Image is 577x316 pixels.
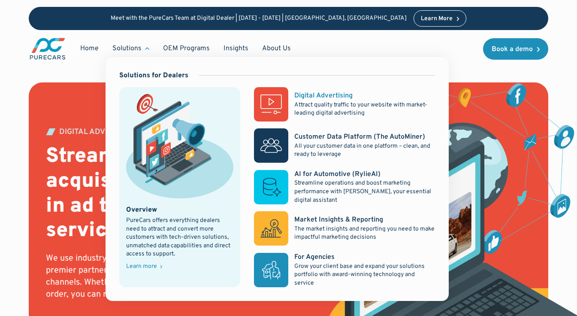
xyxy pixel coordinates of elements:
p: Streamline operations and boost marketing performance with [PERSON_NAME], your essential digital ... [294,179,435,204]
div: Market Insights & Reporting [294,215,383,225]
p: Meet with the PureCars Team at Digital Dealer | [DATE] - [DATE] | [GEOGRAPHIC_DATA], [GEOGRAPHIC_... [111,15,407,22]
div: Digital Advertising [294,91,353,100]
a: Insights [217,40,255,57]
h2: Streamline your customer acquisition with the latest in ad technology and full-service support [46,145,323,243]
nav: Solutions [106,57,449,301]
a: OEM Programs [156,40,217,57]
div: DIGITAL ADVERTISING [59,128,139,136]
p: We use industry-leading data solutions, the latest ad technology and premier partnerships to get ... [46,252,323,301]
p: The market insights and reporting you need to make impactful marketing decisions [294,225,435,242]
a: Book a demo [483,38,548,60]
div: Book a demo [492,46,533,53]
div: Solutions [112,44,142,53]
div: For Agencies [294,252,335,262]
a: Learn More [414,10,467,27]
div: Learn more [126,264,157,270]
div: AI for Automotive (RylieAI) [294,170,381,179]
a: Digital AdvertisingAttract quality traffic to your website with market-leading digital advertising [254,87,435,122]
p: Grow your client base and expand your solutions portfolio with award-winning technology and service [294,262,435,288]
div: Overview [126,205,157,215]
div: Customer Data Platform (The AutoMiner) [294,132,425,142]
img: purecars logo [29,37,66,61]
a: main [29,37,66,61]
div: PureCars offers everything dealers need to attract and convert more customers with tech-driven so... [126,216,233,258]
a: marketing illustration showing social media channels and campaignsOverviewPureCars offers everyth... [119,87,240,287]
div: Solutions [106,40,156,57]
a: About Us [255,40,298,57]
a: Home [73,40,106,57]
a: For AgenciesGrow your client base and expand your solutions portfolio with award-winning technolo... [254,252,435,287]
p: All your customer data in one platform – clean, and ready to leverage [294,142,435,159]
div: Learn More [421,16,453,22]
a: AI for Automotive (RylieAI)Streamline operations and boost marketing performance with [PERSON_NAM... [254,170,435,204]
div: Solutions for Dealers [119,71,188,80]
p: Attract quality traffic to your website with market-leading digital advertising [294,101,435,118]
a: Market Insights & ReportingThe market insights and reporting you need to make impactful marketing... [254,211,435,246]
a: Customer Data Platform (The AutoMiner)All your customer data in one platform – clean, and ready t... [254,128,435,163]
img: marketing illustration showing social media channels and campaigns [126,94,233,198]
